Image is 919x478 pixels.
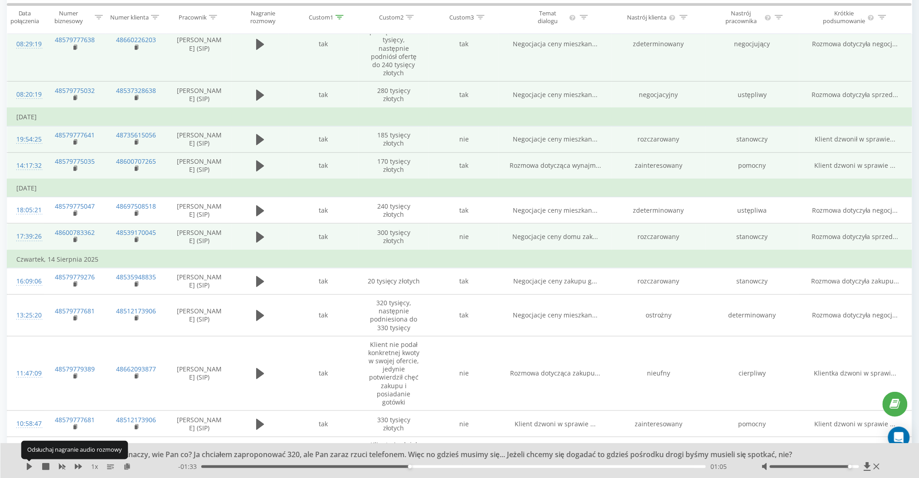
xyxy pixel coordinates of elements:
span: Negocjacje ceny mieszkan... [513,90,598,99]
span: Negocjacje ceny domu zak... [513,232,598,241]
div: 10:58:47 [16,415,35,433]
td: [PERSON_NAME] (SIP) [166,7,232,82]
td: tak [429,197,499,224]
div: 19:54:25 [16,131,35,148]
td: rozczarowany [612,268,705,294]
td: [PERSON_NAME] (SIP) [166,268,232,294]
a: 48662093877 [116,365,156,373]
div: Numer klienta [110,13,149,21]
span: Rozmowa dotyczyła sprzed... [812,232,899,241]
td: tak [288,336,359,411]
span: Rozmowa dotycząca wynajm... [510,161,601,170]
div: Numer biznesowy [44,10,92,25]
span: Klient dzwoni w sprawie ... [815,419,896,428]
td: [PERSON_NAME] (SIP) [166,294,232,336]
td: 300 tysięcy złotych [359,224,429,250]
td: [PERSON_NAME] (SIP) [166,197,232,224]
div: Accessibility label [848,465,852,468]
span: Negocjacje ceny mieszkan... [513,311,598,319]
div: 08:29:19 [16,35,35,53]
td: tak [429,268,499,294]
div: Nastrój klienta [627,13,666,21]
a: 48579777681 [55,307,95,315]
span: - 01:33 [178,462,201,471]
span: Rozmowa dotyczyła negocj... [812,311,898,319]
a: 48600783362 [55,228,95,237]
td: ostrożny [612,294,705,336]
td: [PERSON_NAME] (SIP) [166,152,232,179]
td: 20 tysięcy złotych [359,268,429,294]
span: Negocjacje ceny zakupu g... [514,277,598,285]
td: zainteresowany [612,411,705,437]
a: 48579779276 [55,273,95,281]
td: stanowczy [705,126,799,152]
td: tak [288,224,359,250]
td: nie [429,336,499,411]
td: [PERSON_NAME] (SIP) [166,411,232,437]
a: 48535948835 [116,273,156,281]
td: [PERSON_NAME] (SIP) [166,126,232,152]
a: 48600707265 [116,157,156,166]
td: 320 tysięcy, następnie podniesiona do 330 tysięcy [359,294,429,336]
a: 48539170045 [116,228,156,237]
span: Rozmowa dotyczyła negocj... [812,39,898,48]
a: 48579775035 [55,157,95,166]
td: tak [288,294,359,336]
td: zdeterminowany [612,7,705,82]
span: Klient dzwonił w sprawie... [815,135,896,143]
a: 48579779389 [55,365,95,373]
div: Open Intercom Messenger [888,427,910,449]
td: zainteresowany [612,152,705,179]
div: Krótkie podsumowanie [823,10,866,25]
a: 48579775032 [55,86,95,95]
td: 240 tysięcy złotych [359,197,429,224]
td: stanowczy [705,224,799,250]
div: 16:09:06 [16,273,35,290]
span: Negocjacje ceny mieszkan... [513,206,598,215]
div: Data połączenia [7,10,42,25]
a: 48512173906 [116,307,156,315]
td: [PERSON_NAME] (SIP) [166,82,232,108]
div: 13:25:20 [16,307,35,324]
a: 48579777638 [55,35,95,44]
td: nieufny [612,336,705,411]
a: 48579775047 [55,202,95,210]
td: ustępliwa [705,197,799,224]
div: Odsłuchaj nagranie audio rozmowy [21,441,128,459]
span: Klientka dzwoni w sprawi... [814,369,897,377]
div: Custom3 [450,13,474,21]
a: 48579777681 [55,415,95,424]
a: 48579777641 [55,131,95,139]
div: 11:47:09 [16,365,35,382]
td: tak [429,152,499,179]
span: Klient dzwoni w sprawie ... [815,161,896,170]
div: Custom1 [309,13,333,21]
td: nie [429,126,499,152]
span: 1 x [91,462,98,471]
div: 08:20:19 [16,86,35,103]
div: Temat dialogu [529,10,567,25]
td: tak [429,82,499,108]
span: Rozmowa dotyczyła zakupu... [812,277,900,285]
td: rozczarowany [612,224,705,250]
td: tak [288,7,359,82]
span: Klient dzwoni w sprawie ... [515,419,596,428]
span: 01:05 [710,462,727,471]
div: Custom2 [379,13,404,21]
td: rozczarowany [612,126,705,152]
td: tak [288,126,359,152]
td: zdeterminowany [612,197,705,224]
td: 185 tysięcy złotych [359,126,429,152]
td: determinowany [705,294,799,336]
div: Znaczy, wie Pan co? Ja chciałem zaproponować 320, ale Pan zaraz rzuci telefonem. Więc no gdzieś m... [112,450,796,460]
td: tak [288,268,359,294]
td: ustępliwy [705,82,799,108]
td: [PERSON_NAME] (SIP) [166,336,232,411]
td: [DATE] [7,108,912,126]
span: Negocjacje ceny mieszkan... [513,135,598,143]
span: Negocjacja ceny mieszkan... [513,39,598,48]
a: 48537328638 [116,86,156,95]
td: tak [288,152,359,179]
div: 17:39:26 [16,228,35,245]
span: Rozmowa dotyczyła negocj... [812,206,898,215]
